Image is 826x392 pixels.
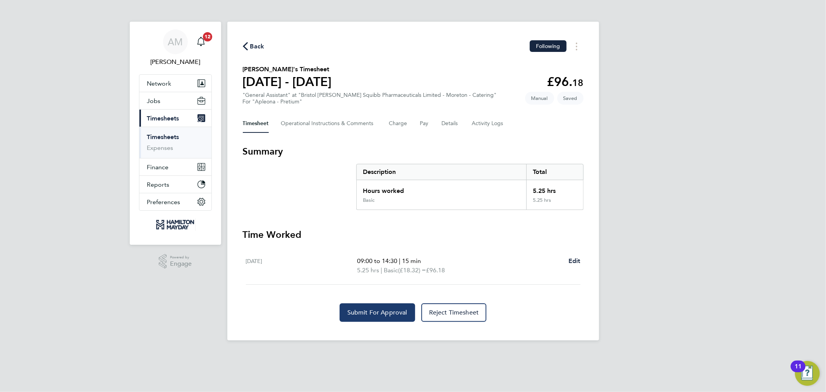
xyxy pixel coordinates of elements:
div: Timesheets [139,127,211,158]
div: "General Assistant" at "Bristol [PERSON_NAME] Squibb Pharmaceuticals Limited - Moreton - Catering" [243,92,497,105]
span: Powered by [170,254,192,261]
span: £96.18 [426,266,445,274]
div: Basic [363,197,374,203]
button: Operational Instructions & Comments [281,114,377,133]
span: This timesheet is Saved. [557,92,584,105]
span: 12 [203,32,212,41]
div: Description [357,164,527,180]
span: Basic [384,266,398,275]
button: Details [442,114,460,133]
button: Jobs [139,92,211,109]
button: Charge [389,114,408,133]
span: 18 [573,77,584,88]
div: Hours worked [357,180,527,197]
span: Jobs [147,97,161,105]
span: 09:00 to 14:30 [357,257,397,265]
button: Activity Logs [472,114,505,133]
a: Go to home page [139,218,212,231]
span: AM [168,37,183,47]
button: Pay [420,114,429,133]
span: (£18.32) = [398,266,426,274]
a: Timesheets [147,133,179,141]
span: Following [536,43,560,50]
a: Powered byEngage [159,254,192,269]
a: Expenses [147,144,173,151]
span: Network [147,80,172,87]
nav: Main navigation [130,22,221,245]
app-decimal: £96. [547,74,584,89]
h3: Time Worked [243,229,584,241]
h2: [PERSON_NAME]'s Timesheet [243,65,332,74]
span: Edit [568,257,580,265]
div: Summary [356,164,584,210]
button: Network [139,75,211,92]
div: 5.25 hrs [526,197,583,210]
span: 5.25 hrs [357,266,379,274]
span: | [381,266,382,274]
div: 11 [795,366,802,377]
button: Open Resource Center, 11 new notifications [795,361,820,386]
h1: [DATE] - [DATE] [243,74,332,89]
div: Total [526,164,583,180]
button: Finance [139,158,211,175]
a: AM[PERSON_NAME] [139,29,212,67]
span: Back [250,42,264,51]
a: Edit [568,256,580,266]
span: | [399,257,400,265]
span: Engage [170,261,192,267]
section: Timesheet [243,145,584,322]
span: Reports [147,181,170,188]
button: Back [243,41,264,51]
button: Timesheet [243,114,269,133]
div: [DATE] [246,256,357,275]
button: Timesheets [139,110,211,127]
img: hamiltonmayday-logo-retina.png [155,218,196,231]
button: Timesheets Menu [570,40,584,52]
a: 12 [193,29,209,54]
div: For "Apleona - Pretium" [243,98,497,105]
span: This timesheet was manually created. [525,92,554,105]
h3: Summary [243,145,584,158]
span: Reject Timesheet [429,309,479,316]
span: Finance [147,163,169,171]
span: Submit For Approval [347,309,407,316]
span: Adele Martin [139,57,212,67]
button: Submit For Approval [340,303,415,322]
button: Preferences [139,193,211,210]
span: Timesheets [147,115,179,122]
button: Following [530,40,566,52]
div: 5.25 hrs [526,180,583,197]
button: Reject Timesheet [421,303,487,322]
button: Reports [139,176,211,193]
span: Preferences [147,198,180,206]
span: 15 min [402,257,421,265]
